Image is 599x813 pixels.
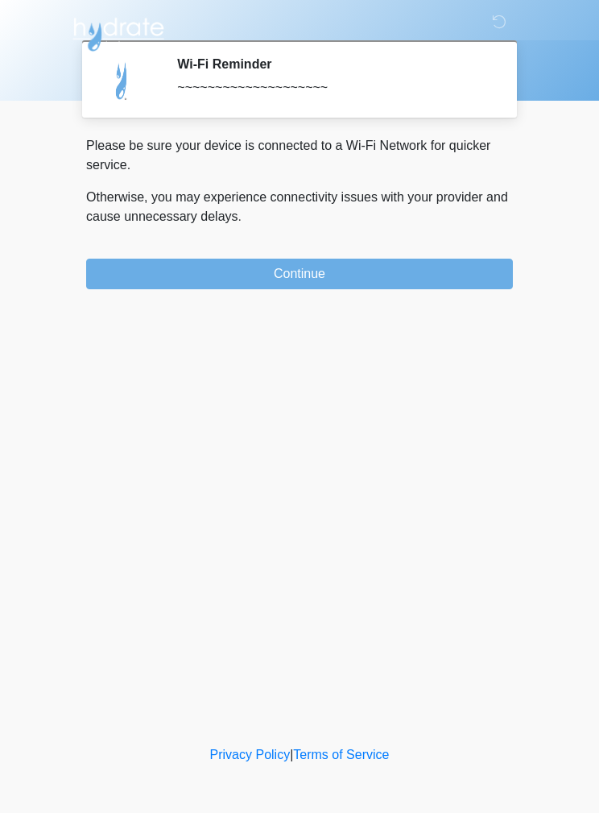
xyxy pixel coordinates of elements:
[290,748,293,761] a: |
[86,188,513,226] p: Otherwise, you may experience connectivity issues with your provider and cause unnecessary delays
[70,12,167,52] img: Hydrate IV Bar - Flagstaff Logo
[86,136,513,175] p: Please be sure your device is connected to a Wi-Fi Network for quicker service.
[210,748,291,761] a: Privacy Policy
[238,209,242,223] span: .
[177,78,489,97] div: ~~~~~~~~~~~~~~~~~~~~
[86,259,513,289] button: Continue
[293,748,389,761] a: Terms of Service
[98,56,147,105] img: Agent Avatar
